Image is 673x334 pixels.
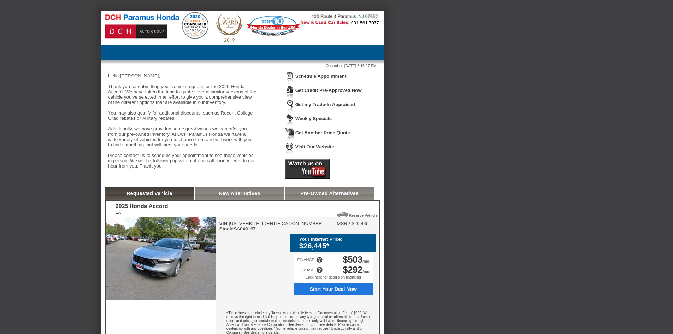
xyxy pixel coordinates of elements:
div: 2025 Honda Accord [116,203,168,210]
a: Schedule Appointment [295,74,347,79]
a: Reserve Vehicle [349,213,378,217]
div: /mo [343,265,370,275]
div: /mo [343,254,370,265]
a: Pre-Owned Alternatives [300,191,359,196]
div: [US_VEHICLE_IDENTIFICATION_NUMBER] SA040167 [219,221,324,232]
a: Requested Vehicle [126,191,172,196]
img: Icon_WeeklySpecials.png [285,114,295,127]
a: Get my Trade-In Appraised [295,102,355,107]
div: Click here for details on financing [294,275,373,283]
a: New Alternatives [219,191,260,196]
a: Weekly Specials [295,116,332,121]
img: Icon_Youtube2.png [285,159,330,179]
div: FINANCE [297,258,314,262]
img: Icon_ScheduleAppointment.png [285,71,295,84]
div: Quoted on [DATE] 6:16:27 PM [108,64,377,68]
div: LX [116,210,168,215]
div: $26,445* [299,242,373,251]
b: Stock: [219,226,234,232]
a: Get Credit Pre-Approved Now [295,88,362,93]
span: Start Your Deal Now [297,286,369,292]
img: Icon_TradeInAppraisal.png [285,100,295,113]
a: Get Another Price Quote [295,130,350,135]
div: Hello [PERSON_NAME], Thank you for submitting your vehicle request for the 2025 Honda Accord. We ... [108,68,256,174]
img: Icon_CreditApproval.png [285,86,295,99]
td: MSRP: [337,221,352,226]
b: VIN: [219,221,229,226]
div: LEASE [302,268,314,272]
img: Icon_GetQuote.png [285,128,295,141]
a: Visit Our Website [295,144,334,150]
td: $29,445 [352,221,369,226]
img: Icon_ReserveVehicleCar.png [337,212,348,217]
img: Icon_VisitWebsite.png [285,142,295,155]
span: $292 [343,265,363,275]
span: $503 [343,254,363,264]
div: Your Internet Price: [299,236,373,242]
img: 2025 Honda Accord [106,217,216,300]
